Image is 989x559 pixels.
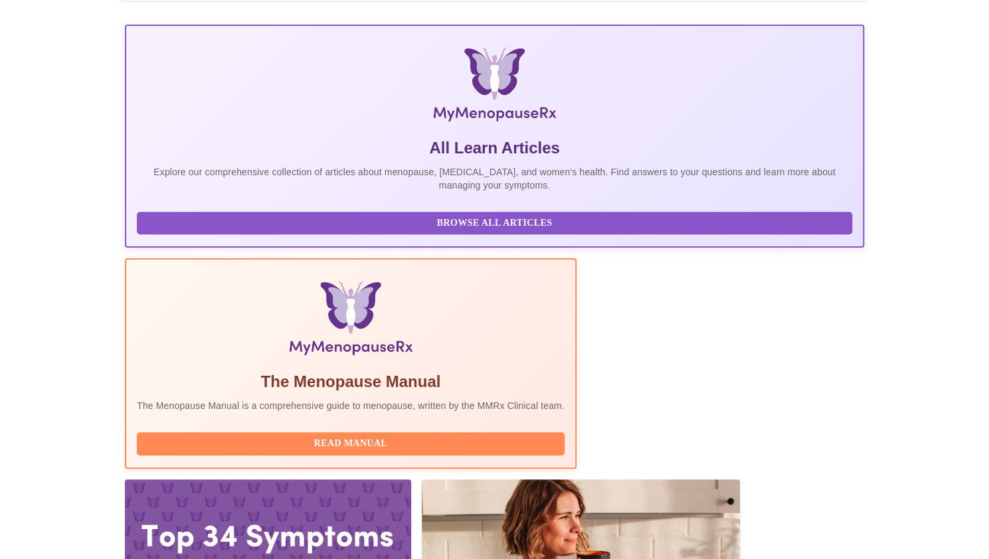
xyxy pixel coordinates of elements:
[150,436,551,452] span: Read Manual
[137,137,852,159] h5: All Learn Articles
[248,47,741,127] img: MyMenopauseRx Logo
[137,399,565,412] p: The Menopause Manual is a comprehensive guide to menopause, written by the MMRx Clinical team.
[137,432,565,455] button: Read Manual
[137,437,568,448] a: Read Manual
[137,165,852,192] p: Explore our comprehensive collection of articles about menopause, [MEDICAL_DATA], and women's hea...
[137,216,855,228] a: Browse All Articles
[205,281,496,360] img: Menopause Manual
[137,212,852,235] button: Browse All Articles
[150,215,839,232] span: Browse All Articles
[137,371,565,392] h5: The Menopause Manual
